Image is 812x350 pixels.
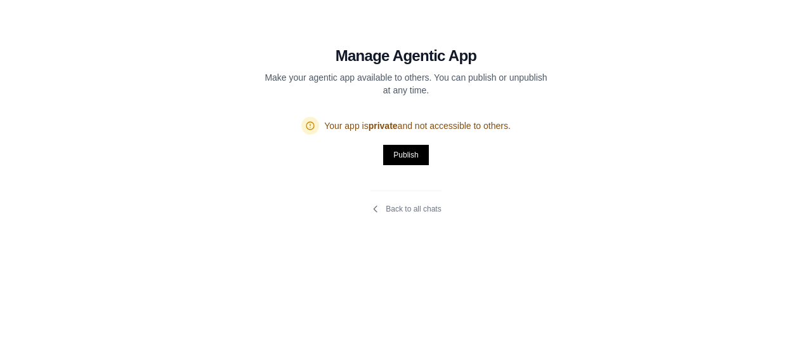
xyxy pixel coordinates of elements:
[336,46,477,66] h1: Manage Agentic App
[324,119,511,132] span: Your app is and not accessible to others.
[369,121,398,131] span: private
[264,71,548,97] p: Make your agentic app available to others. You can publish or unpublish at any time.
[370,204,441,214] a: Back to all chats
[383,145,428,165] button: Publish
